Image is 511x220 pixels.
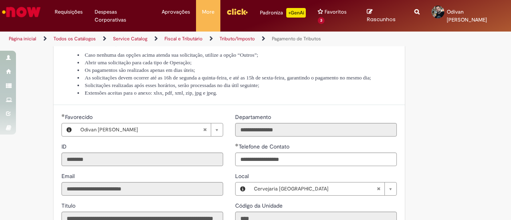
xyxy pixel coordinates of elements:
span: Os pagamentos são realizados apenas em dias úteis; [85,67,195,73]
abbr: Limpar campo Favorecido [199,123,211,136]
span: More [202,8,214,16]
span: Abrir uma solicitação para cada tipo de Operação; [85,59,192,65]
span: Odivan [PERSON_NAME] [447,8,487,23]
a: Pagamento de Tributos [272,36,321,42]
span: Odivan [PERSON_NAME] [80,123,203,136]
span: Rascunhos [367,16,396,23]
label: Somente leitura - ID [61,143,68,151]
span: Solicitações realizadas após esses horários, serão processadas no dia útil seguinte; [85,82,259,88]
p: +GenAi [286,8,306,18]
a: Service Catalog [113,36,147,42]
input: ID [61,153,223,166]
label: Somente leitura - Código da Unidade [235,202,284,210]
span: Obrigatório Preenchido [61,114,65,117]
span: As solicitações devem ocorrer até as 16h de segunda a quinta-feira, e até as 15h de sexta-feira, ... [85,75,371,81]
input: Departamento [235,123,397,137]
input: Email [61,182,223,196]
a: Rascunhos [367,8,402,23]
span: Extensões aceitas para o anexo: xlsx, pdf, xml, zip, jpg e jpeg. [85,90,217,96]
span: Obrigatório Preenchido [235,143,239,147]
button: Favorecido, Visualizar este registro Odivan Odelino Goncalves [62,123,76,136]
input: Telefone de Contato [235,153,397,166]
span: Requisições [55,8,83,16]
abbr: Limpar campo Local [372,182,384,195]
span: Caso nenhuma das opções acima atenda sua solicitação, utilize a opção “Outros”; [85,52,258,58]
ul: Trilhas de página [6,32,335,46]
span: Somente leitura - Email [61,172,76,180]
div: Padroniza [260,8,306,18]
span: Somente leitura - Código da Unidade [235,202,284,209]
span: Favoritos [325,8,347,16]
img: click_logo_yellow_360x200.png [226,6,248,18]
a: Todos os Catálogos [53,36,96,42]
button: Local, Visualizar este registro Cervejaria Rio de Janeiro [236,182,250,195]
label: Somente leitura - Título [61,202,77,210]
label: Somente leitura - Departamento [235,113,273,121]
span: Somente leitura - ID [61,143,68,150]
label: Somente leitura - Email [61,172,76,180]
a: Odivan [PERSON_NAME]Limpar campo Favorecido [76,123,223,136]
a: Cervejaria [GEOGRAPHIC_DATA]Limpar campo Local [250,182,396,195]
span: Cervejaria [GEOGRAPHIC_DATA] [254,182,376,195]
span: Telefone de Contato [239,143,291,150]
a: Fiscal e Tributário [164,36,202,42]
span: Local [235,172,250,180]
span: Somente leitura - Título [61,202,77,209]
span: 3 [318,17,325,24]
span: Necessários - Favorecido [65,113,94,121]
span: Despesas Corporativas [95,8,150,24]
span: Aprovações [162,8,190,16]
a: Página inicial [9,36,36,42]
a: Tributo/Imposto [220,36,255,42]
img: ServiceNow [1,4,42,20]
